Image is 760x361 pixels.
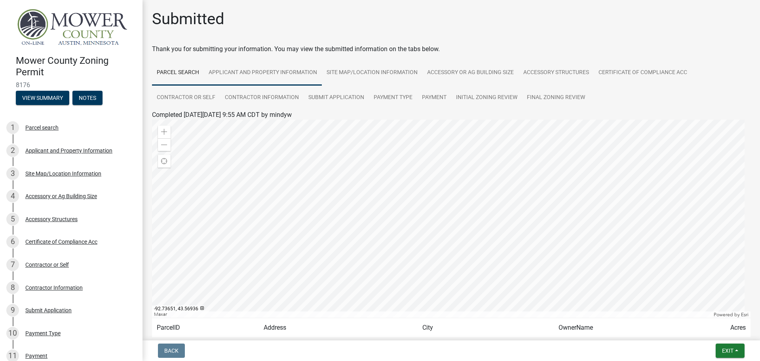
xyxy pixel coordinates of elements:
[554,318,690,338] td: OwnerName
[369,85,417,111] a: Payment Type
[6,213,19,225] div: 5
[152,311,712,318] div: Maxar
[716,344,745,358] button: Exit
[519,60,594,86] a: Accessory Structures
[322,60,422,86] a: Site Map/Location Information
[690,318,750,338] td: Acres
[25,285,83,290] div: Contractor Information
[158,126,171,138] div: Zoom in
[152,44,750,54] div: Thank you for submitting your information. You may view the submitted information on the tabs below.
[25,262,69,267] div: Contractor or Self
[16,8,130,47] img: Mower County, Minnesota
[25,193,97,199] div: Accessory or Ag Building Size
[6,304,19,317] div: 9
[152,318,259,338] td: ParcelID
[417,85,451,111] a: Payment
[259,318,418,338] td: Address
[422,60,519,86] a: Accessory or Ag Building Size
[158,344,185,358] button: Back
[6,144,19,157] div: 2
[16,91,69,105] button: View Summary
[722,348,733,354] span: Exit
[6,235,19,248] div: 6
[741,312,749,317] a: Esri
[304,85,369,111] a: Submit Application
[25,239,97,244] div: Certificate of Compliance Acc
[164,348,179,354] span: Back
[418,318,554,338] td: City
[16,81,127,89] span: 8176
[594,60,692,86] a: Certificate of Compliance Acc
[152,85,220,111] a: Contractor or Self
[16,95,69,101] wm-modal-confirm: Summary
[158,138,171,151] div: Zoom out
[25,216,78,222] div: Accessory Structures
[220,85,304,111] a: Contractor Information
[152,111,292,118] span: Completed [DATE][DATE] 9:55 AM CDT by mindyw
[152,10,224,29] h1: Submitted
[6,327,19,340] div: 10
[72,95,103,101] wm-modal-confirm: Notes
[6,167,19,180] div: 3
[712,311,750,318] div: Powered by
[451,85,522,111] a: Initial Zoning Review
[25,353,47,359] div: Payment
[25,148,112,153] div: Applicant and Property Information
[152,60,204,86] a: Parcel search
[72,91,103,105] button: Notes
[25,308,72,313] div: Submit Application
[6,121,19,134] div: 1
[204,60,322,86] a: Applicant and Property Information
[25,330,61,336] div: Payment Type
[6,190,19,202] div: 4
[522,85,590,111] a: Final Zoning Review
[25,171,101,176] div: Site Map/Location Information
[6,281,19,294] div: 8
[158,155,171,168] div: Find my location
[16,55,136,78] h4: Mower County Zoning Permit
[25,125,59,130] div: Parcel search
[6,258,19,271] div: 7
